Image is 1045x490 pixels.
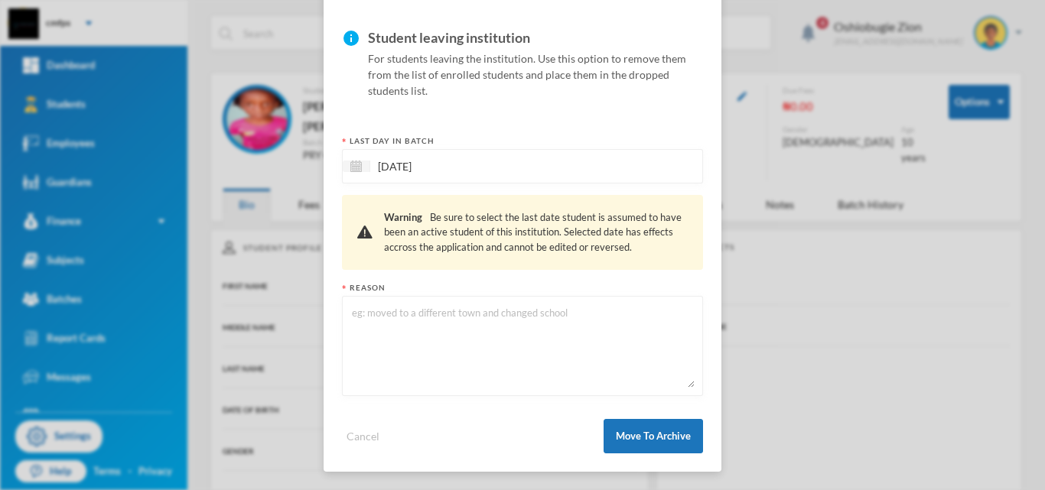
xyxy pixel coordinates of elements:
[368,26,703,50] div: Student leaving institution
[342,427,384,445] button: Cancel
[342,135,703,147] div: Last Day In Batch
[604,419,703,453] button: Move To Archive
[357,226,373,239] img: !
[384,211,422,223] span: Warning
[368,26,703,99] div: For students leaving the institution. Use this option to remove them from the list of enrolled st...
[342,282,703,294] div: Reason
[370,157,499,175] input: Select date
[342,26,360,47] i: info
[384,210,688,255] div: Be sure to select the last date student is assumed to have been an active student of this institu...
